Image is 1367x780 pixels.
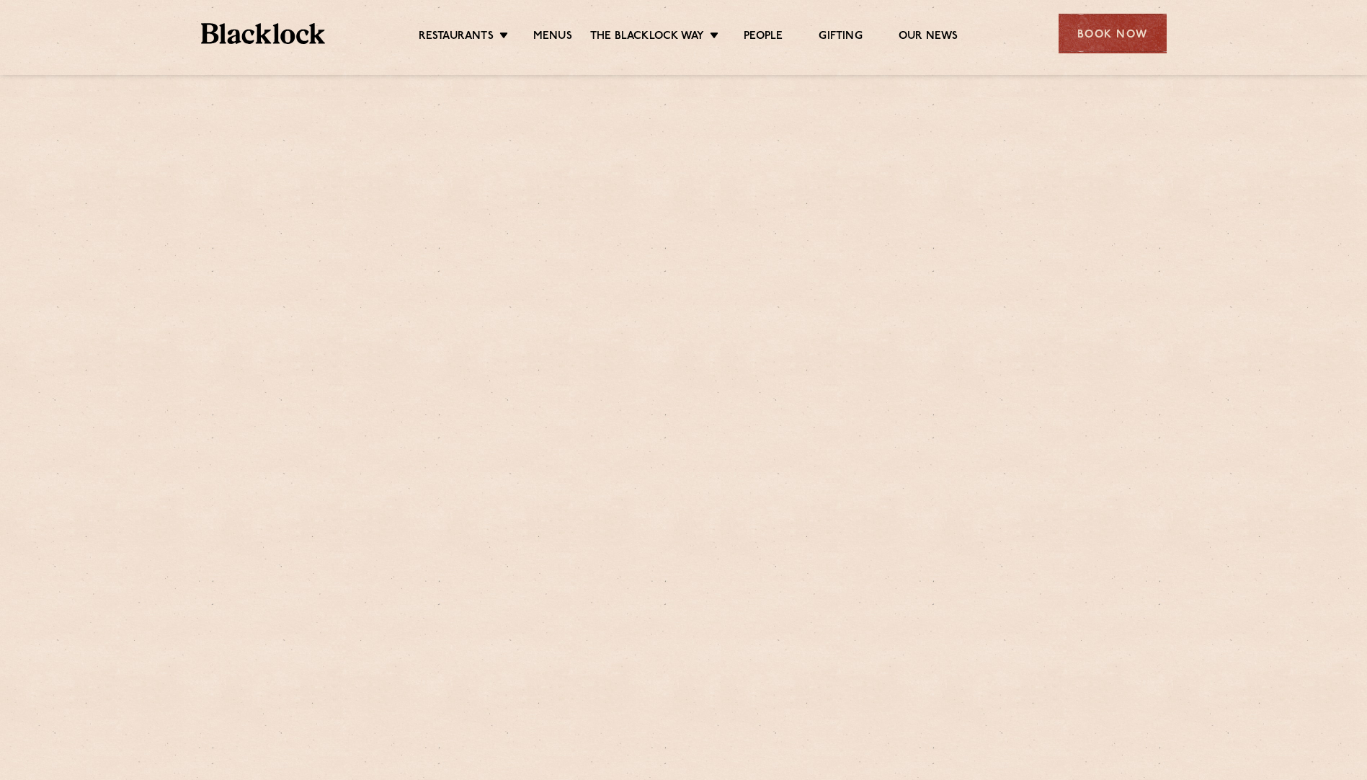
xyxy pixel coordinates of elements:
[419,30,494,45] a: Restaurants
[744,30,783,45] a: People
[590,30,704,45] a: The Blacklock Way
[533,30,572,45] a: Menus
[1059,14,1167,53] div: Book Now
[201,23,326,44] img: BL_Textured_Logo-footer-cropped.svg
[819,30,862,45] a: Gifting
[899,30,958,45] a: Our News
